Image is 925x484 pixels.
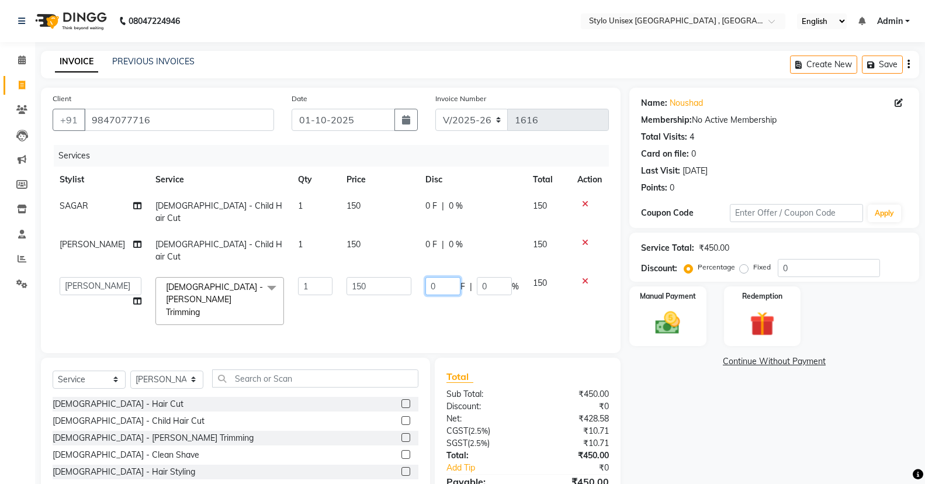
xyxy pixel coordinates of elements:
[347,200,361,211] span: 150
[641,114,692,126] div: Membership:
[60,239,125,250] span: [PERSON_NAME]
[742,291,782,302] label: Redemption
[166,282,263,317] span: [DEMOGRAPHIC_DATA] - [PERSON_NAME] Trimming
[60,200,88,211] span: SAGAR
[53,432,254,444] div: [DEMOGRAPHIC_DATA] - [PERSON_NAME] Trimming
[641,207,730,219] div: Coupon Code
[53,466,195,478] div: [DEMOGRAPHIC_DATA] - Hair Styling
[446,438,467,448] span: SGST
[291,167,339,193] th: Qty
[790,56,857,74] button: Create New
[528,425,618,437] div: ₹10.71
[339,167,418,193] th: Price
[53,167,148,193] th: Stylist
[129,5,180,37] b: 08047224946
[148,167,291,193] th: Service
[528,437,618,450] div: ₹10.71
[53,449,199,461] div: [DEMOGRAPHIC_DATA] - Clean Shave
[742,309,782,339] img: _gift.svg
[470,281,472,293] span: |
[438,388,528,400] div: Sub Total:
[730,204,863,222] input: Enter Offer / Coupon Code
[347,239,361,250] span: 150
[155,239,282,262] span: [DEMOGRAPHIC_DATA] - Child Hair Cut
[292,94,307,104] label: Date
[53,109,85,131] button: +91
[641,114,907,126] div: No Active Membership
[683,165,708,177] div: [DATE]
[512,281,519,293] span: %
[298,200,303,211] span: 1
[298,239,303,250] span: 1
[53,398,183,410] div: [DEMOGRAPHIC_DATA] - Hair Cut
[200,307,205,317] a: x
[155,200,282,223] span: [DEMOGRAPHIC_DATA] - Child Hair Cut
[690,131,694,143] div: 4
[30,5,110,37] img: logo
[641,242,694,254] div: Service Total:
[112,56,195,67] a: PREVIOUS INVOICES
[425,200,437,212] span: 0 F
[470,426,488,435] span: 2.5%
[632,355,917,368] a: Continue Without Payment
[641,182,667,194] div: Points:
[418,167,526,193] th: Disc
[528,400,618,413] div: ₹0
[442,200,444,212] span: |
[533,200,547,211] span: 150
[699,242,729,254] div: ₹450.00
[670,97,703,109] a: Noushad
[670,182,674,194] div: 0
[698,262,735,272] label: Percentage
[438,437,528,450] div: ( )
[425,238,437,251] span: 0 F
[641,148,689,160] div: Card on file:
[54,145,618,167] div: Services
[438,413,528,425] div: Net:
[641,131,687,143] div: Total Visits:
[868,205,901,222] button: Apply
[449,200,463,212] span: 0 %
[570,167,609,193] th: Action
[543,462,618,474] div: ₹0
[533,239,547,250] span: 150
[877,15,903,27] span: Admin
[470,438,487,448] span: 2.5%
[55,51,98,72] a: INVOICE
[526,167,570,193] th: Total
[446,426,468,436] span: CGST
[641,165,680,177] div: Last Visit:
[862,56,903,74] button: Save
[528,450,618,462] div: ₹450.00
[641,97,667,109] div: Name:
[528,388,618,400] div: ₹450.00
[533,278,547,288] span: 150
[442,238,444,251] span: |
[528,413,618,425] div: ₹428.58
[647,309,688,337] img: _cash.svg
[438,450,528,462] div: Total:
[84,109,274,131] input: Search by Name/Mobile/Email/Code
[753,262,771,272] label: Fixed
[53,415,205,427] div: [DEMOGRAPHIC_DATA] - Child Hair Cut
[438,400,528,413] div: Discount:
[460,281,465,293] span: F
[53,94,71,104] label: Client
[641,262,677,275] div: Discount:
[640,291,696,302] label: Manual Payment
[449,238,463,251] span: 0 %
[435,94,486,104] label: Invoice Number
[446,371,473,383] span: Total
[212,369,418,388] input: Search or Scan
[438,425,528,437] div: ( )
[438,462,542,474] a: Add Tip
[691,148,696,160] div: 0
